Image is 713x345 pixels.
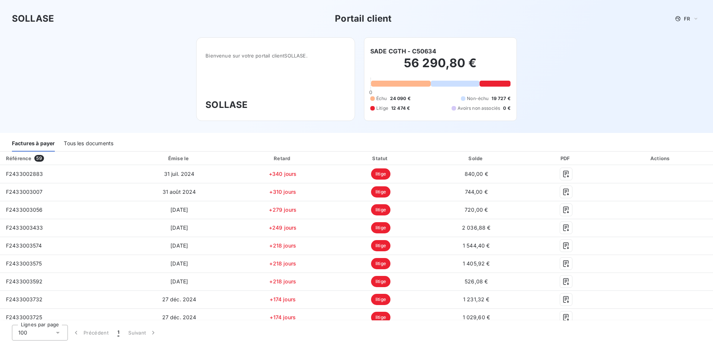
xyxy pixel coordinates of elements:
span: litige [371,294,390,305]
span: 27 déc. 2024 [162,296,197,302]
span: FR [684,16,690,22]
span: litige [371,204,390,215]
span: litige [371,240,390,251]
span: litige [371,186,390,198]
span: Non-échu [467,95,489,102]
span: litige [371,312,390,323]
span: 1 [117,329,119,336]
span: 24 090 € [390,95,411,102]
div: Actions [610,155,712,162]
div: Référence [6,155,31,161]
span: 840,00 € [465,171,488,177]
span: +218 jours [269,242,296,249]
span: 720,00 € [465,206,488,213]
button: 1 [113,325,124,341]
span: +174 jours [270,314,296,320]
h2: 56 290,80 € [370,56,511,78]
span: F2433003007 [6,189,43,195]
span: +279 jours [269,206,296,213]
span: Avoirs non associés [458,105,500,112]
span: 1 029,60 € [463,314,490,320]
span: F2433003725 [6,314,43,320]
div: Tous les documents [64,136,113,152]
span: 0 [369,89,372,95]
span: +218 jours [269,260,296,267]
span: [DATE] [170,242,188,249]
div: Factures à payer [12,136,55,152]
div: Statut [334,155,428,162]
span: +249 jours [269,224,297,231]
span: 59 [34,155,44,162]
button: Suivant [124,325,161,341]
span: litige [371,168,390,180]
span: F2433003056 [6,206,43,213]
span: [DATE] [170,260,188,267]
span: 1 544,40 € [463,242,490,249]
span: [DATE] [170,278,188,285]
div: Solde [431,155,522,162]
span: [DATE] [170,206,188,213]
span: litige [371,222,390,233]
span: F2433002883 [6,171,43,177]
span: F2433003592 [6,278,43,285]
div: PDF [525,155,607,162]
span: [DATE] [170,224,188,231]
div: Émise le [127,155,232,162]
span: 744,00 € [465,189,488,195]
span: F2433003575 [6,260,42,267]
span: F2433003433 [6,224,43,231]
span: +310 jours [269,189,296,195]
span: 12 474 € [391,105,410,112]
button: Précédent [68,325,113,341]
span: 19 727 € [491,95,510,102]
span: Échu [376,95,387,102]
span: 1 231,32 € [463,296,490,302]
span: 1 405,92 € [463,260,490,267]
span: F2433003574 [6,242,42,249]
span: litige [371,276,390,287]
span: 526,08 € [465,278,488,285]
h3: Portail client [335,12,392,25]
span: Bienvenue sur votre portail client SOLLASE . [205,53,346,59]
span: +174 jours [270,296,296,302]
div: Retard [235,155,331,162]
span: +218 jours [269,278,296,285]
span: Litige [376,105,388,112]
span: 0 € [503,105,510,112]
h6: SADE CGTH - C50634 [370,47,436,56]
span: 31 juil. 2024 [164,171,195,177]
span: F2433003732 [6,296,43,302]
span: +340 jours [269,171,297,177]
span: 31 août 2024 [163,189,196,195]
span: 27 déc. 2024 [162,314,197,320]
span: 2 036,88 € [462,224,491,231]
h3: SOLLASE [205,98,346,112]
span: litige [371,258,390,269]
span: 100 [18,329,27,336]
h3: SOLLASE [12,12,54,25]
